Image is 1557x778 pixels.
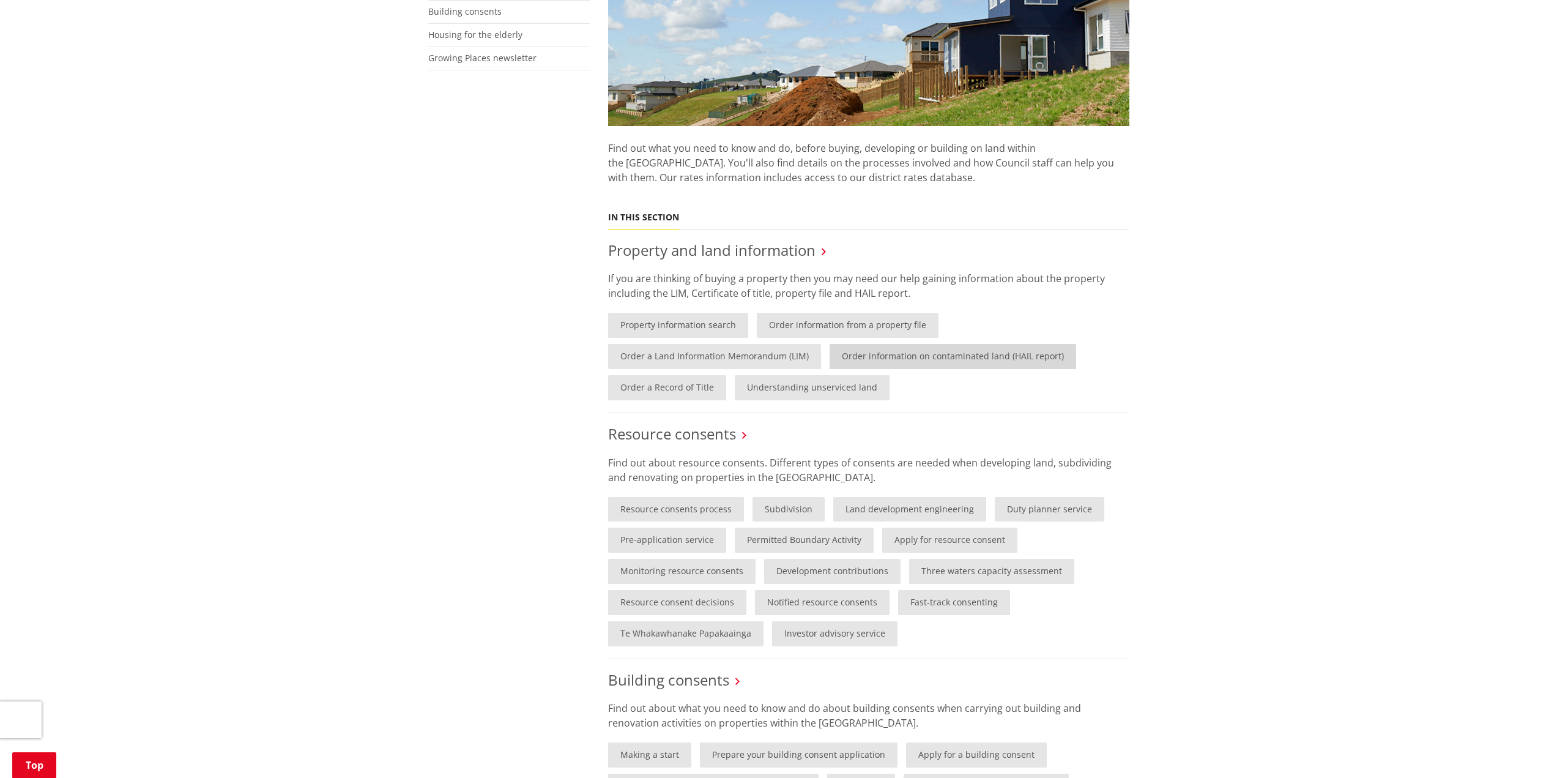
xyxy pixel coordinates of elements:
[882,528,1017,553] a: Apply for resource consent
[735,375,890,400] a: Understanding unserviced land
[608,670,729,690] a: Building consents
[608,375,726,400] a: Order a Record of Title
[833,497,986,522] a: Land development engineering
[700,742,897,768] a: Prepare your building consent application
[608,271,1129,301] p: If you are thinking of buying a property then you may need our help gaining information about the...
[608,701,1129,730] p: Find out about what you need to know and do about building consents when carrying out building an...
[752,497,825,522] a: Subdivision
[757,313,938,338] a: Order information from a property file
[608,497,744,522] a: Resource consents process
[428,29,522,40] a: Housing for the elderly
[735,528,874,553] a: Permitted Boundary Activity
[608,240,816,260] a: Property and land information
[608,742,691,768] a: Making a start
[608,212,679,223] h5: In this section
[906,742,1047,768] a: Apply for a building consent
[898,590,1010,615] a: Fast-track consenting
[608,313,748,338] a: Property information search
[428,6,502,17] a: Building consents
[764,559,901,584] a: Development contributions
[830,344,1076,369] a: Order information on contaminated land (HAIL report)
[772,621,897,646] a: Investor advisory service
[608,126,1129,200] p: Find out what you need to know and do, before buying, developing or building on land within the [...
[608,455,1129,485] p: Find out about resource consents. Different types of consents are needed when developing land, su...
[608,528,726,553] a: Pre-application service
[755,590,890,615] a: Notified resource consents
[428,52,537,64] a: Growing Places newsletter
[909,559,1074,584] a: Three waters capacity assessment
[608,344,821,369] a: Order a Land Information Memorandum (LIM)
[608,559,756,584] a: Monitoring resource consents
[608,621,764,646] a: Te Whakawhanake Papakaainga
[12,752,56,778] a: Top
[995,497,1104,522] a: Duty planner service
[608,424,736,444] a: Resource consents
[1501,727,1545,771] iframe: Messenger Launcher
[608,590,746,615] a: Resource consent decisions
